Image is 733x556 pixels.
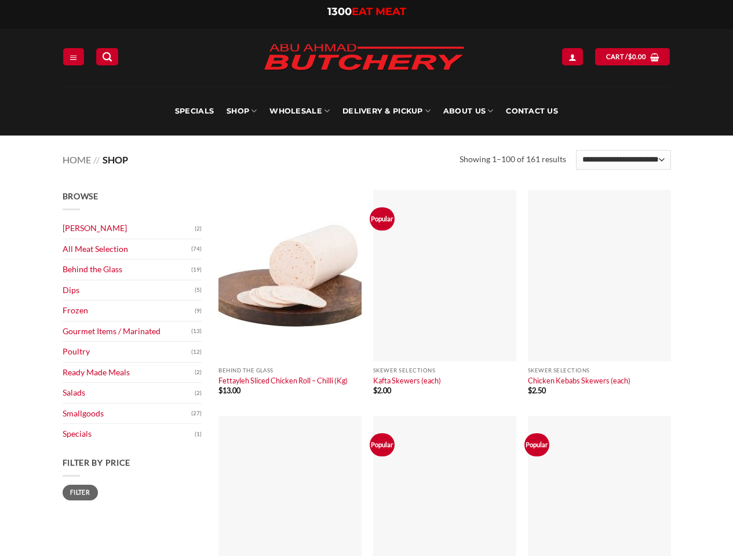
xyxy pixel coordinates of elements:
bdi: 0.00 [628,53,647,60]
span: Filter by price [63,458,131,467]
span: EAT MEAT [352,5,406,18]
a: SHOP [227,87,257,136]
a: View cart [595,48,670,65]
a: Gourmet Items / Marinated [63,321,191,342]
a: Salads [63,383,195,403]
a: Home [63,154,91,165]
a: Contact Us [506,87,558,136]
span: (2) [195,220,202,237]
img: Abu Ahmad Butchery [254,36,474,80]
span: (2) [195,364,202,381]
a: About Us [443,87,493,136]
span: $ [628,52,632,62]
span: $ [528,386,532,395]
a: Frozen [63,301,195,321]
a: Specials [175,87,214,136]
span: (19) [191,261,202,279]
a: Fettayleh Sliced Chicken Roll – Chilli (Kg) [218,376,348,385]
span: 1300 [327,5,352,18]
span: Shop [103,154,128,165]
a: Dips [63,280,195,301]
a: Login [562,48,583,65]
span: Browse [63,191,99,201]
p: Showing 1–100 of 161 results [460,153,566,166]
bdi: 2.50 [528,386,546,395]
p: Skewer Selections [373,367,516,374]
a: Specials [63,424,195,444]
span: (74) [191,240,202,258]
span: (5) [195,281,202,299]
img: Fettayleh Sliced Chicken Roll - Chilli (Kg) [218,190,362,361]
span: (12) [191,343,202,361]
a: Ready Made Meals [63,363,195,383]
p: Skewer Selections [528,367,671,374]
a: Behind the Glass [63,259,191,280]
span: (1) [195,426,202,443]
span: $ [373,386,377,395]
a: Chicken Kebabs Skewers (each) [528,376,630,385]
span: (9) [195,302,202,320]
a: Search [96,48,118,65]
img: Kafta Skewers [373,190,516,361]
a: Wholesale [269,87,330,136]
button: Filter [63,485,98,500]
a: Kafta Skewers (each) [373,376,441,385]
span: (27) [191,405,202,422]
bdi: 13.00 [218,386,240,395]
select: Shop order [576,150,670,170]
a: All Meat Selection [63,239,191,259]
p: Behind the Glass [218,367,362,374]
a: Menu [63,48,84,65]
span: Cart / [606,52,647,62]
a: Poultry [63,342,191,362]
a: 1300EAT MEAT [327,5,406,18]
a: Smallgoods [63,404,191,424]
bdi: 2.00 [373,386,391,395]
span: $ [218,386,223,395]
span: (2) [195,385,202,402]
img: Chicken Kebabs Skewers [528,190,671,361]
span: (13) [191,323,202,340]
a: [PERSON_NAME] [63,218,195,239]
span: // [93,154,100,165]
a: Delivery & Pickup [342,87,431,136]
